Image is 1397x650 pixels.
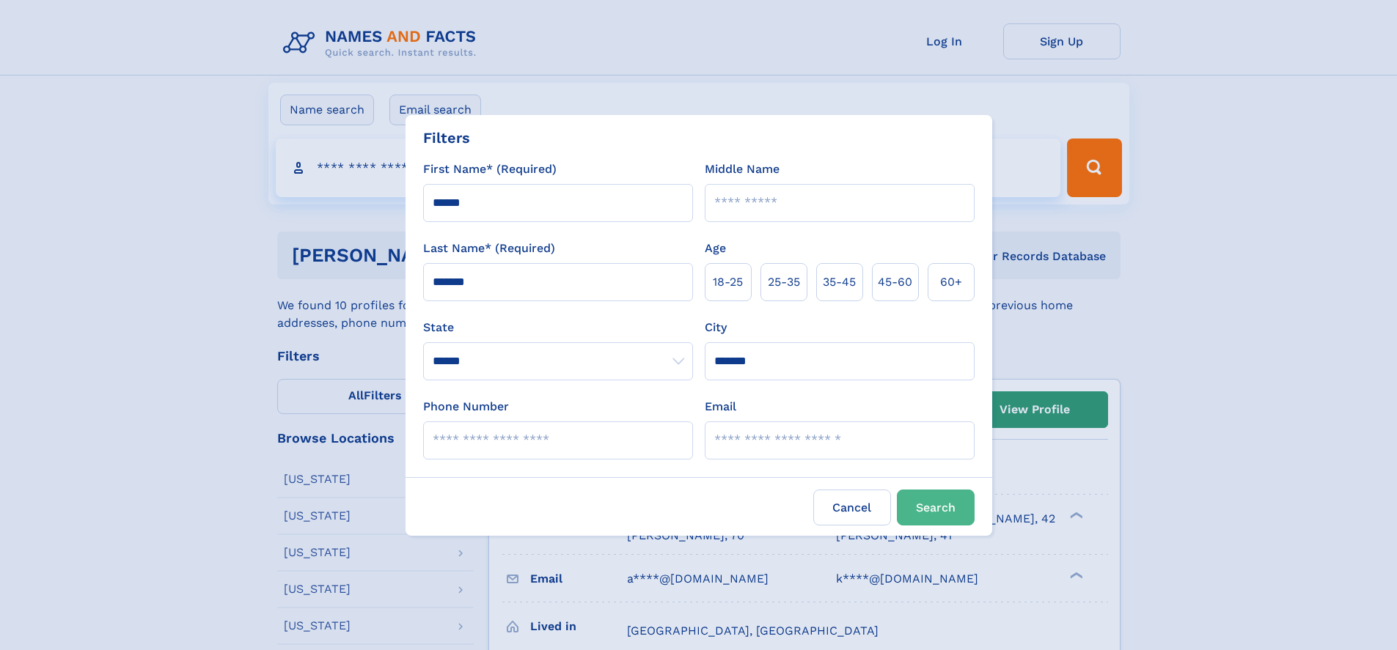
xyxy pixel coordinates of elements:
div: Filters [423,127,470,149]
label: First Name* (Required) [423,160,557,178]
label: City [705,319,727,336]
label: Last Name* (Required) [423,240,555,257]
span: 60+ [940,273,962,291]
label: Phone Number [423,398,509,416]
label: State [423,319,693,336]
span: 25‑35 [768,273,800,291]
label: Middle Name [705,160,780,178]
label: Email [705,398,736,416]
label: Age [705,240,726,257]
button: Search [897,490,975,525]
label: Cancel [813,490,891,525]
span: 45‑60 [878,273,912,291]
span: 18‑25 [713,273,743,291]
span: 35‑45 [823,273,856,291]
